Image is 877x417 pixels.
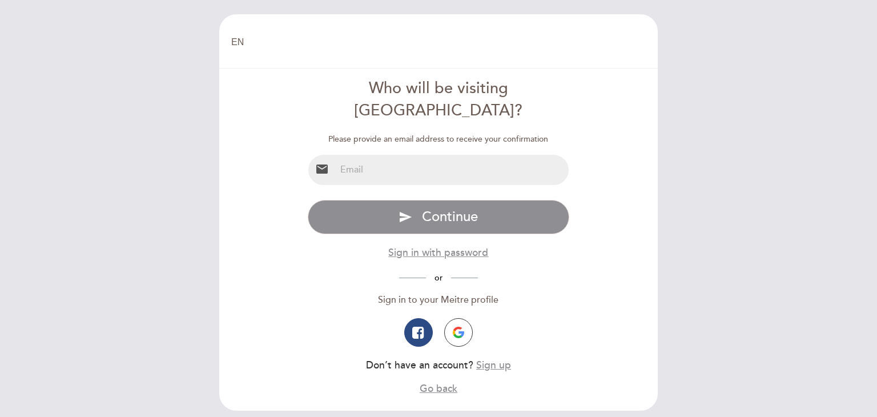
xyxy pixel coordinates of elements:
[336,155,569,185] input: Email
[420,382,457,396] button: Go back
[476,358,511,372] button: Sign up
[308,78,570,122] div: Who will be visiting [GEOGRAPHIC_DATA]?
[453,327,464,338] img: icon-google.png
[422,209,478,225] span: Continue
[399,210,412,224] i: send
[366,359,473,371] span: Don’t have an account?
[308,134,570,145] div: Please provide an email address to receive your confirmation
[315,162,329,176] i: email
[308,200,570,234] button: send Continue
[308,294,570,307] div: Sign in to your Meitre profile
[388,246,488,260] button: Sign in with password
[426,273,451,283] span: or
